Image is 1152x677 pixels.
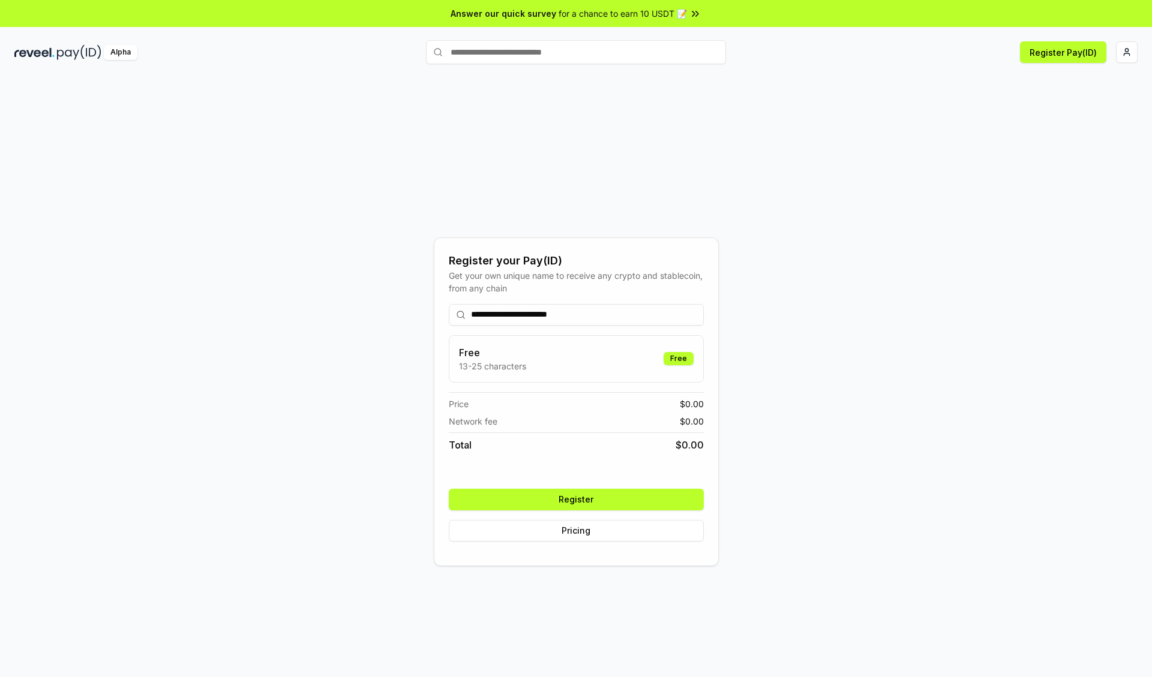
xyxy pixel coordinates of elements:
[104,45,137,60] div: Alpha
[449,520,704,541] button: Pricing
[559,7,687,20] span: for a chance to earn 10 USDT 📝
[57,45,101,60] img: pay_id
[449,438,472,452] span: Total
[680,415,704,428] span: $ 0.00
[680,398,704,410] span: $ 0.00
[449,269,704,294] div: Get your own unique name to receive any crypto and stablecoin, from any chain
[449,415,497,428] span: Network fee
[449,489,704,510] button: Register
[451,7,556,20] span: Answer our quick survey
[664,352,694,365] div: Free
[459,360,526,372] p: 13-25 characters
[459,345,526,360] h3: Free
[1020,41,1106,63] button: Register Pay(ID)
[676,438,704,452] span: $ 0.00
[449,398,469,410] span: Price
[449,252,704,269] div: Register your Pay(ID)
[14,45,55,60] img: reveel_dark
